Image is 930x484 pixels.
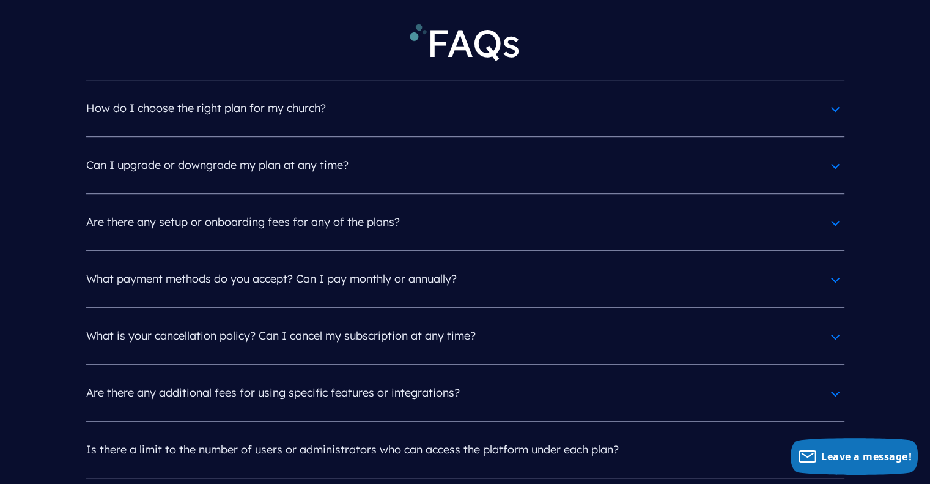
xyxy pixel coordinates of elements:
[821,450,912,463] span: Leave a message!
[86,149,844,181] h4: Can I upgrade or downgrade my plan at any time?
[86,320,844,352] h4: What is your cancellation policy? Can I cancel my subscription at any time?
[86,377,844,409] h4: Are there any additional fees for using specific features or integrations?
[791,438,918,475] button: Leave a message!
[86,263,844,295] h4: What payment methods do you accept? Can I pay monthly or annually?
[86,92,844,124] h4: How do I choose the right plan for my church?
[86,206,844,238] h4: Are there any setup or onboarding fees for any of the plans?
[86,10,844,80] h2: FAQs
[86,434,844,466] h4: Is there a limit to the number of users or administrators who can access the platform under each ...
